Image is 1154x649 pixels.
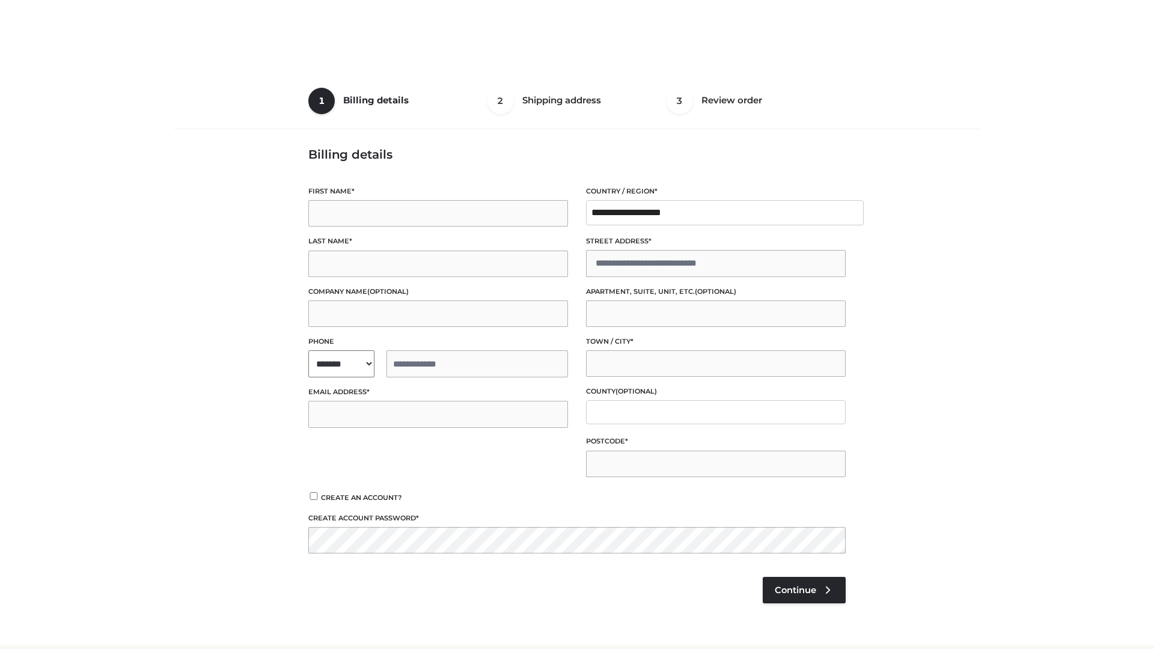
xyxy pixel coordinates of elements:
label: Company name [308,286,568,297]
a: Continue [763,577,846,603]
span: 3 [667,88,693,114]
h3: Billing details [308,147,846,162]
label: Email address [308,386,568,398]
span: (optional) [615,387,657,395]
label: Last name [308,236,568,247]
span: Continue [775,585,816,596]
span: Shipping address [522,94,601,106]
label: Country / Region [586,186,846,197]
label: First name [308,186,568,197]
span: (optional) [695,287,736,296]
label: Phone [308,336,568,347]
input: Create an account? [308,492,319,500]
span: Billing details [343,94,409,106]
label: Apartment, suite, unit, etc. [586,286,846,297]
label: Create account password [308,513,846,524]
span: Create an account? [321,493,402,502]
label: Street address [586,236,846,247]
label: Postcode [586,436,846,447]
span: 1 [308,88,335,114]
span: 2 [487,88,514,114]
label: County [586,386,846,397]
label: Town / City [586,336,846,347]
span: Review order [701,94,762,106]
span: (optional) [367,287,409,296]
